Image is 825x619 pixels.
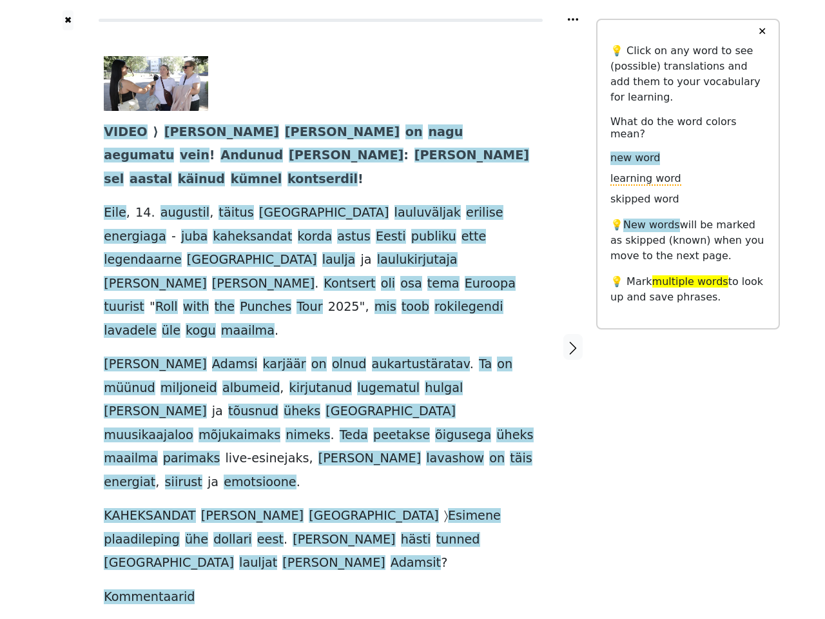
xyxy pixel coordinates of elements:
span: mõjukaimaks [199,427,280,444]
span: [PERSON_NAME] [201,508,304,524]
span: olnud [332,357,367,373]
span: osa [400,276,422,292]
span: karjäär [263,357,306,373]
span: with [183,299,209,315]
span: tõusnud [228,404,278,420]
span: Kontsert [324,276,375,292]
span: [PERSON_NAME] [414,148,529,164]
span: Eesti [376,229,406,245]
span: Roll [155,299,178,315]
span: [PERSON_NAME] [164,124,279,141]
span: üheks [284,404,320,420]
span: energiaga [104,229,166,245]
span: täitus [218,205,253,221]
span: lauljat [239,555,277,571]
span: Tour [296,299,322,315]
span: ", [360,299,369,315]
button: ✖ [63,10,73,30]
span: nagu [428,124,463,141]
span: ! [209,148,215,164]
span: ühe [185,532,208,548]
span: laulukirjutaja [377,252,458,268]
span: [GEOGRAPHIC_DATA] [187,252,317,268]
span: sel [104,172,124,188]
span: ette [461,229,487,245]
span: ja [360,252,371,268]
span: peetakse [373,427,430,444]
span: [PERSON_NAME] [104,404,206,420]
span: ja [208,475,218,491]
button: ✕ [750,20,774,43]
span: juba [181,229,208,245]
span: siirust [165,475,202,491]
span: mis [374,299,396,315]
span: [GEOGRAPHIC_DATA] [259,205,389,221]
span: emotsioone [224,475,296,491]
span: miljoneid [160,380,217,397]
span: , [280,380,284,397]
span: tuurist [104,299,144,315]
p: 💡 Click on any word to see (possible) translations and add them to your vocabulary for learning. [610,43,766,105]
span: [PERSON_NAME] [104,276,206,292]
span: maailma [221,323,275,339]
span: käinud [178,172,225,188]
span: tema [427,276,460,292]
span: KAHEKSANDAT [104,508,195,524]
span: . [275,323,278,339]
span: Andunud [220,148,283,164]
span: the [215,299,235,315]
span: on [311,357,327,373]
span: parimaks [163,451,220,467]
span: . [284,532,287,548]
span: . [296,475,300,491]
span: müünud [104,380,155,397]
span: aastal [130,172,172,188]
span: , [209,205,213,221]
span: õigusega [435,427,491,444]
span: , [155,475,159,491]
span: nimeks [286,427,330,444]
span: toob [402,299,429,315]
span: skipped word [610,193,679,206]
span: astus [337,229,370,245]
span: lavashow [426,451,484,467]
span: tunned [436,532,480,548]
span: Adamsi [212,357,258,373]
span: laulja [322,252,356,268]
span: [PERSON_NAME] [318,451,421,467]
span: korda [298,229,333,245]
span: [PERSON_NAME] [212,276,315,292]
span: Ta [479,357,492,373]
span: oli [381,276,395,292]
span: live-esinejaks [226,451,309,467]
span: aukartustäratav [372,357,470,373]
span: plaadileping [104,532,180,548]
span: albumeid [222,380,280,397]
span: maailma [104,451,157,467]
span: multiple words [652,275,728,288]
span: . [315,276,318,292]
span: legendaarne [104,252,182,268]
span: - [171,229,176,245]
span: Adamsit [391,555,441,571]
span: kaheksandat [213,229,292,245]
img: 17077827t1hd952.png [104,56,208,111]
span: 2025 [328,299,360,315]
span: " [150,299,155,315]
span: ? [441,555,447,571]
span: new word [610,152,660,165]
p: 💡 Mark to look up and save phrases. [610,274,766,305]
span: 14 [135,205,151,221]
span: lavadele [104,323,156,339]
span: dollari [213,532,252,548]
span: kontserdil [287,172,358,188]
span: kirjutanud [289,380,353,397]
span: [GEOGRAPHIC_DATA] [104,555,234,571]
span: kogu [186,323,216,339]
span: [PERSON_NAME] [104,357,206,373]
span: learning word [610,172,681,186]
span: energiat [104,475,155,491]
span: üle [162,323,180,339]
span: augustil [160,205,209,221]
